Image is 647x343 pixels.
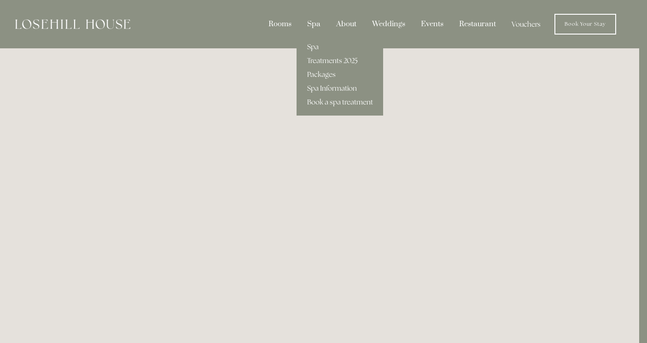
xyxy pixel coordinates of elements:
a: Book a spa treatment [297,95,383,109]
div: Spa [300,16,327,33]
a: Spa [297,40,383,53]
div: Events [414,16,450,33]
img: Losehill House [15,19,130,29]
a: Spa Information [297,81,383,95]
div: Rooms [262,16,298,33]
div: About [329,16,363,33]
a: Packages [297,67,383,81]
a: Treatments 2025 [297,53,383,67]
a: Book Your Stay [554,14,616,35]
div: Restaurant [452,16,503,33]
div: Weddings [365,16,412,33]
a: Vouchers [505,16,548,33]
